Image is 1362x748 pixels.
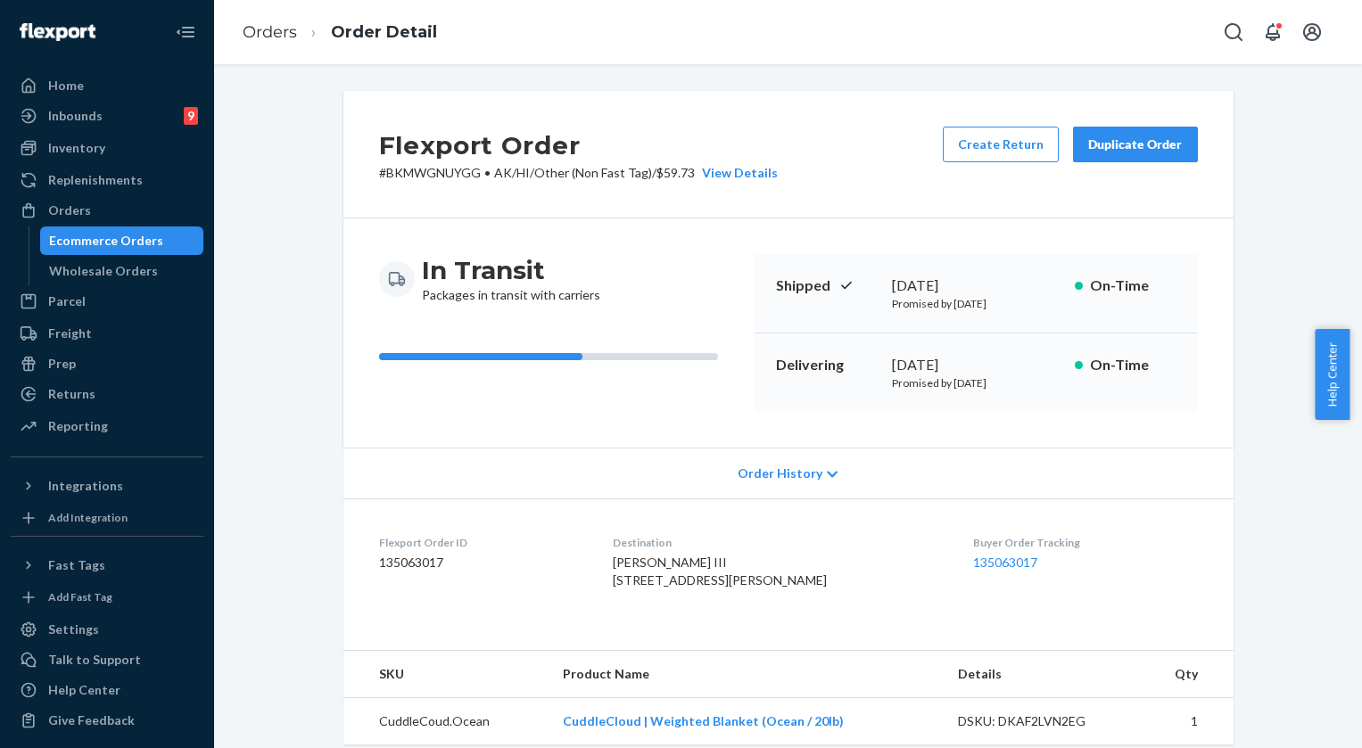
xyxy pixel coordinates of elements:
p: Promised by [DATE] [892,296,1061,311]
a: Wholesale Orders [40,257,204,285]
p: # BKMWGNUYGG / $59.73 [379,164,778,182]
button: View Details [695,164,778,182]
dt: Buyer Order Tracking [973,535,1198,550]
span: [PERSON_NAME] III [STREET_ADDRESS][PERSON_NAME] [613,555,827,588]
div: Replenishments [48,171,143,189]
dt: Flexport Order ID [379,535,585,550]
div: Inbounds [48,107,103,125]
div: Integrations [48,477,123,495]
div: Add Integration [48,510,128,525]
div: Settings [48,621,99,638]
a: Freight [11,319,203,348]
td: CuddleCoud.Ocean [343,698,549,745]
div: [DATE] [892,355,1061,375]
a: Inventory [11,134,203,162]
p: Delivering [776,355,878,375]
a: Orders [243,22,297,42]
button: Help Center [1315,329,1350,420]
div: Parcel [48,292,86,310]
div: Add Fast Tag [48,589,112,604]
th: Details [944,651,1140,698]
a: Add Fast Tag [11,587,203,608]
th: SKU [343,651,549,698]
div: Returns [48,385,95,403]
button: Open notifications [1255,14,1291,50]
p: Shipped [776,275,878,296]
div: Orders [48,201,91,219]
div: Fast Tags [48,556,105,574]
a: Ecommerce Orders [40,226,204,255]
button: Integrations [11,472,203,500]
div: Talk to Support [48,651,141,669]
span: • [484,165,491,180]
div: Ecommerce Orders [49,232,163,250]
span: Order History [738,464,822,482]
a: Prep [11,349,203,378]
a: Settings [11,615,203,644]
button: Close Navigation [168,14,203,50]
p: Promised by [DATE] [892,375,1061,390]
ol: breadcrumbs [228,6,451,59]
p: On-Time [1090,275,1176,296]
div: DSKU: DKAF2LVN2EG [958,712,1126,730]
div: Packages in transit with carriers [422,254,600,304]
h2: Flexport Order [379,127,778,164]
a: Home [11,71,203,100]
button: Duplicate Order [1073,127,1198,162]
div: Reporting [48,417,108,435]
p: On-Time [1090,355,1176,375]
div: 9 [184,107,198,125]
div: Duplicate Order [1088,136,1183,153]
a: 135063017 [973,555,1037,570]
button: Open Search Box [1216,14,1251,50]
td: 1 [1140,698,1234,745]
div: Home [48,77,84,95]
a: Talk to Support [11,645,203,674]
a: Inbounds9 [11,102,203,130]
button: Create Return [943,127,1059,162]
a: Parcel [11,287,203,316]
div: Inventory [48,139,105,157]
a: Orders [11,196,203,225]
a: Returns [11,380,203,408]
th: Product Name [549,651,945,698]
a: Help Center [11,676,203,704]
th: Qty [1140,651,1234,698]
a: CuddleCloud | Weighted Blanket (Ocean / 20lb) [563,713,844,728]
div: Freight [48,325,92,342]
button: Open account menu [1294,14,1330,50]
dt: Destination [613,535,945,550]
span: AK/HI/Other (Non Fast Tag) [494,165,652,180]
div: [DATE] [892,275,1061,296]
a: Reporting [11,412,203,440]
div: Give Feedback [48,711,135,729]
h3: In Transit [422,254,600,286]
dd: 135063017 [379,554,585,571]
div: Wholesale Orders [49,262,158,280]
div: Help Center [48,681,120,699]
div: Prep [48,355,76,373]
a: Replenishments [11,166,203,194]
a: Add Integration [11,507,203,529]
a: Order Detail [331,22,437,42]
button: Fast Tags [11,551,203,579]
img: Flexport logo [20,23,95,41]
button: Give Feedback [11,706,203,735]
